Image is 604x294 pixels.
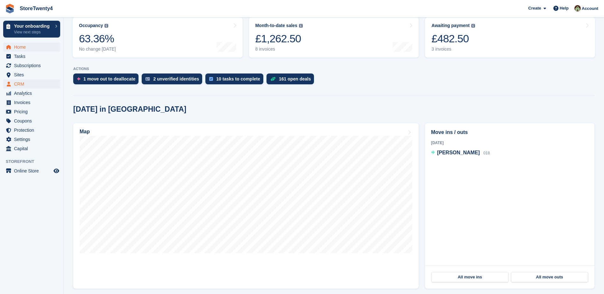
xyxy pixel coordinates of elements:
[14,107,52,116] span: Pricing
[483,151,490,155] span: 018
[425,17,595,58] a: Awaiting payment £482.50 3 invoices
[3,98,60,107] a: menu
[146,77,150,81] img: verify_identity-adf6edd0f0f0b5bbfe63781bf79b02c33cf7c696d77639b501bdc392416b5a36.svg
[5,4,15,13] img: stora-icon-8386f47178a22dfd0bd8f6a31ec36ba5ce8667c1dd55bd0f319d3a0aa187defe.svg
[3,70,60,79] a: menu
[279,76,311,81] div: 161 open deals
[249,17,419,58] a: Month-to-date sales £1,262.50 8 invoices
[6,158,63,165] span: Storefront
[73,105,186,114] h2: [DATE] in [GEOGRAPHIC_DATA]
[560,5,569,11] span: Help
[3,144,60,153] a: menu
[3,52,60,61] a: menu
[14,89,52,98] span: Analytics
[73,17,243,58] a: Occupancy 63.36% No change [DATE]
[14,24,52,28] p: Your onboarding
[3,166,60,175] a: menu
[14,43,52,52] span: Home
[431,32,475,45] div: £482.50
[83,76,135,81] div: 1 move out to deallocate
[574,5,581,11] img: Lee Hanlon
[104,24,108,28] img: icon-info-grey-7440780725fd019a000dd9b08b2336e03edf1995a4989e88bcd33f0948082b44.svg
[209,77,213,81] img: task-75834270c22a3079a89374b754ae025e5fb1db73e45f91037f5363f120a921f8.svg
[431,272,508,282] a: All move ins
[205,73,266,87] a: 10 tasks to complete
[3,43,60,52] a: menu
[3,21,60,38] a: Your onboarding View next steps
[14,70,52,79] span: Sites
[255,32,303,45] div: £1,262.50
[17,3,55,14] a: StoreTwenty4
[14,98,52,107] span: Invoices
[266,73,317,87] a: 161 open deals
[3,61,60,70] a: menu
[73,67,594,71] p: ACTIONS
[299,24,303,28] img: icon-info-grey-7440780725fd019a000dd9b08b2336e03edf1995a4989e88bcd33f0948082b44.svg
[431,129,588,136] h2: Move ins / outs
[270,77,276,81] img: deal-1b604bf984904fb50ccaf53a9ad4b4a5d6e5aea283cecdc64d6e3604feb123c2.svg
[3,135,60,144] a: menu
[79,46,116,52] div: No change [DATE]
[80,129,90,135] h2: Map
[431,46,475,52] div: 3 invoices
[216,76,260,81] div: 10 tasks to complete
[77,77,80,81] img: move_outs_to_deallocate_icon-f764333ba52eb49d3ac5e1228854f67142a1ed5810a6f6cc68b1a99e826820c5.svg
[255,23,297,28] div: Month-to-date sales
[3,89,60,98] a: menu
[14,126,52,135] span: Protection
[3,116,60,125] a: menu
[3,107,60,116] a: menu
[14,135,52,144] span: Settings
[471,24,475,28] img: icon-info-grey-7440780725fd019a000dd9b08b2336e03edf1995a4989e88bcd33f0948082b44.svg
[582,5,598,12] span: Account
[255,46,303,52] div: 8 invoices
[79,32,116,45] div: 63.36%
[73,123,419,289] a: Map
[14,52,52,61] span: Tasks
[431,23,470,28] div: Awaiting payment
[14,80,52,88] span: CRM
[142,73,205,87] a: 2 unverified identities
[14,61,52,70] span: Subscriptions
[153,76,199,81] div: 2 unverified identities
[73,73,142,87] a: 1 move out to deallocate
[3,126,60,135] a: menu
[14,116,52,125] span: Coupons
[14,166,52,175] span: Online Store
[528,5,541,11] span: Create
[437,150,480,155] span: [PERSON_NAME]
[511,272,588,282] a: All move outs
[14,29,52,35] p: View next steps
[14,144,52,153] span: Capital
[53,167,60,175] a: Preview store
[431,149,490,157] a: [PERSON_NAME] 018
[79,23,103,28] div: Occupancy
[431,140,588,146] div: [DATE]
[3,80,60,88] a: menu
